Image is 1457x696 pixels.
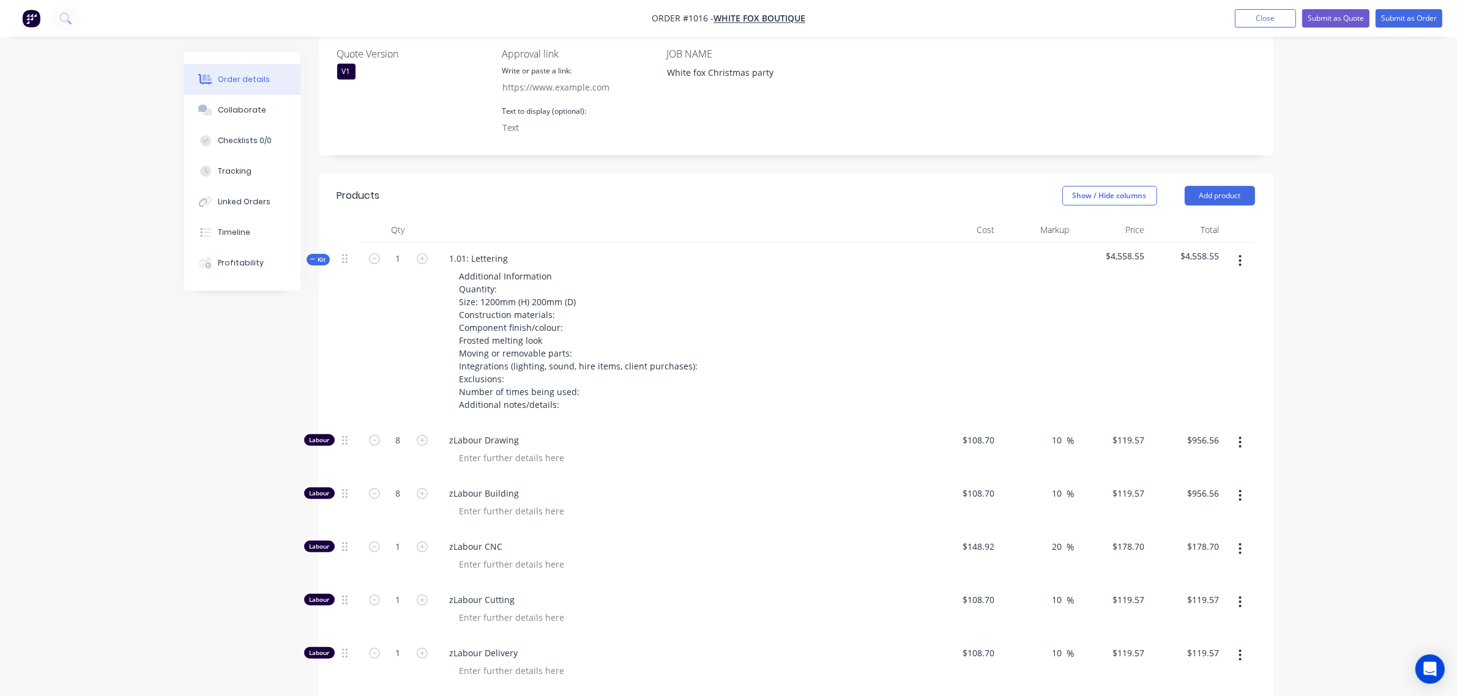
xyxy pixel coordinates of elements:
[1302,9,1369,28] button: Submit as Quote
[496,119,641,137] input: Text
[1149,218,1224,242] div: Total
[184,187,300,217] button: Linked Orders
[1154,250,1220,262] span: $4,558.55
[1067,487,1075,501] span: %
[184,64,300,95] button: Order details
[184,125,300,156] button: Checklists 0/0
[1067,646,1075,661] span: %
[502,106,586,117] label: Text to display (optional):
[1075,218,1150,242] div: Price
[304,487,335,499] div: Labour
[304,647,335,659] div: Labour
[714,13,805,24] a: White fox Boutique
[1235,9,1296,28] button: Close
[450,487,920,500] span: zLabour Building
[337,188,380,203] div: Products
[337,64,356,80] div: V1
[496,78,641,97] input: https://www.example.com
[1067,593,1075,607] span: %
[218,166,252,177] div: Tracking
[440,250,518,267] div: 1.01: Lettering
[657,64,810,81] div: White fox Christmas party
[218,74,270,85] div: Order details
[1185,186,1255,205] button: Add product
[1062,186,1157,205] button: Show / Hide columns
[362,218,435,242] div: Qty
[1376,9,1442,28] button: Submit as Order
[218,257,264,268] div: Profitability
[1067,434,1075,448] span: %
[304,594,335,605] div: Labour
[1415,654,1445,684] div: Open Intercom Messenger
[218,227,250,238] div: Timeline
[450,540,920,553] span: zLabour CNC
[502,65,572,76] label: Write or paste a link:
[184,95,300,125] button: Collaborate
[22,9,40,28] img: Factory
[666,46,819,61] label: JOB NAME
[502,46,655,61] label: Approval link
[184,248,300,278] button: Profitability
[652,13,714,24] span: Order #1016 -
[304,541,335,552] div: Labour
[184,156,300,187] button: Tracking
[450,434,920,446] span: zLabour Drawing
[1079,250,1145,262] span: $4,558.55
[1067,540,1075,554] span: %
[450,267,710,413] div: Additional Information Quantity: Size: 1200mm (H) 200mm (D) Construction materials: Component fin...
[218,135,272,146] div: Checklists 0/0
[925,218,1000,242] div: Cost
[304,434,335,446] div: Labour
[307,254,330,265] button: Kit
[218,105,266,116] div: Collaborate
[999,218,1075,242] div: Markup
[184,217,300,248] button: Timeline
[218,196,270,207] div: Linked Orders
[450,593,920,606] span: zLabour Cutting
[450,646,920,659] span: zLabour Delivery
[310,255,326,264] span: Kit
[337,46,490,61] label: Quote Version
